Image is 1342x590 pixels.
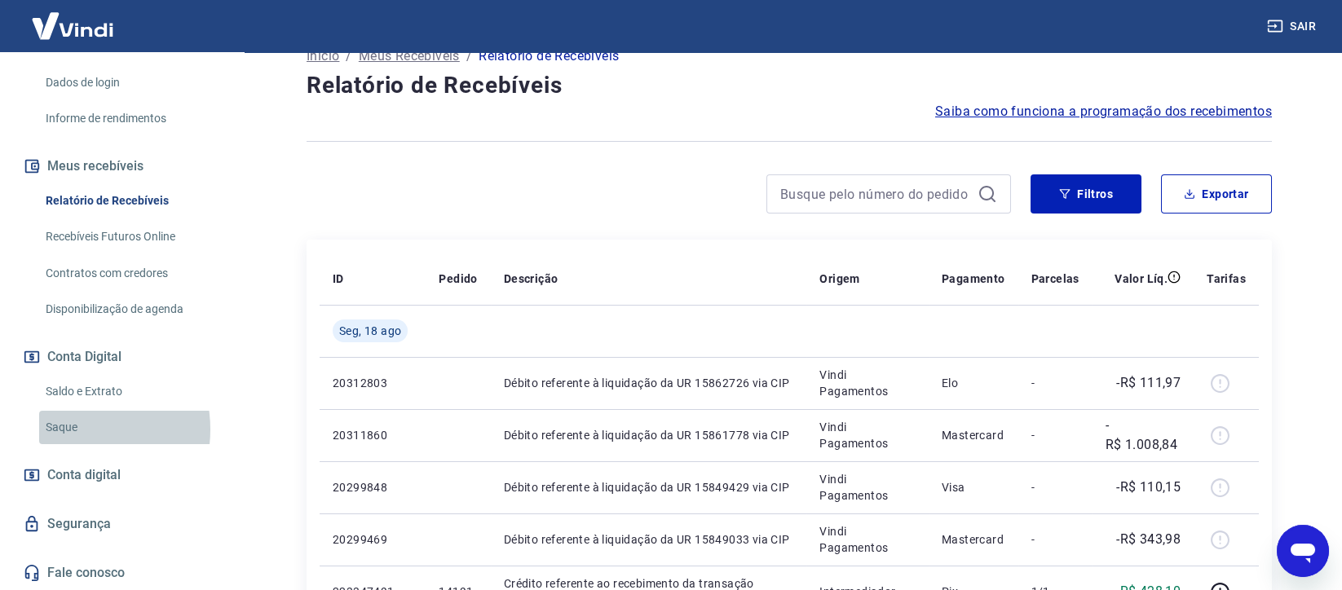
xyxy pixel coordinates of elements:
p: Tarifas [1207,271,1246,287]
a: Conta digital [20,457,224,493]
a: Saque [39,411,224,444]
input: Busque pelo número do pedido [780,182,971,206]
a: Saldo e Extrato [39,375,224,408]
p: Parcelas [1031,271,1079,287]
img: Vindi [20,1,126,51]
p: -R$ 1.008,84 [1106,416,1181,455]
a: Início [307,46,339,66]
p: Pedido [439,271,477,287]
button: Conta Digital [20,339,224,375]
p: - [1031,375,1079,391]
p: Pagamento [942,271,1005,287]
iframe: Button to launch messaging window [1277,525,1329,577]
p: - [1031,479,1079,495]
p: 20312803 [333,375,413,391]
p: -R$ 111,97 [1116,373,1181,393]
p: Relatório de Recebíveis [479,46,619,66]
p: Vindi Pagamentos [819,523,916,556]
p: ID [333,271,344,287]
p: Débito referente à liquidação da UR 15862726 via CIP [504,375,794,391]
p: Valor Líq. [1115,271,1168,287]
p: 20311860 [333,427,413,443]
p: Vindi Pagamentos [819,419,916,451]
p: / [466,46,472,66]
a: Meus Recebíveis [359,46,460,66]
p: Vindi Pagamentos [819,471,916,504]
p: Origem [819,271,859,287]
p: Mastercard [942,531,1005,548]
a: Disponibilização de agenda [39,293,224,326]
a: Contratos com credores [39,257,224,290]
h4: Relatório de Recebíveis [307,69,1272,102]
p: 20299848 [333,479,413,495]
p: - [1031,531,1079,548]
a: Informe de rendimentos [39,102,224,135]
button: Exportar [1161,174,1272,214]
p: Mastercard [942,427,1005,443]
a: Relatório de Recebíveis [39,184,224,218]
span: Seg, 18 ago [339,323,401,339]
p: 20299469 [333,531,413,548]
p: Elo [942,375,1005,391]
p: Vindi Pagamentos [819,367,916,399]
p: / [346,46,351,66]
p: Descrição [504,271,558,287]
p: - [1031,427,1079,443]
span: Conta digital [47,464,121,487]
a: Recebíveis Futuros Online [39,220,224,253]
p: -R$ 343,98 [1116,530,1181,549]
a: Dados de login [39,66,224,99]
p: Visa [942,479,1005,495]
a: Segurança [20,506,224,542]
button: Meus recebíveis [20,148,224,184]
p: Débito referente à liquidação da UR 15861778 via CIP [504,427,794,443]
button: Sair [1264,11,1322,42]
a: Saiba como funciona a programação dos recebimentos [935,102,1272,121]
p: Débito referente à liquidação da UR 15849429 via CIP [504,479,794,495]
p: -R$ 110,15 [1116,478,1181,497]
button: Filtros [1031,174,1141,214]
p: Débito referente à liquidação da UR 15849033 via CIP [504,531,794,548]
